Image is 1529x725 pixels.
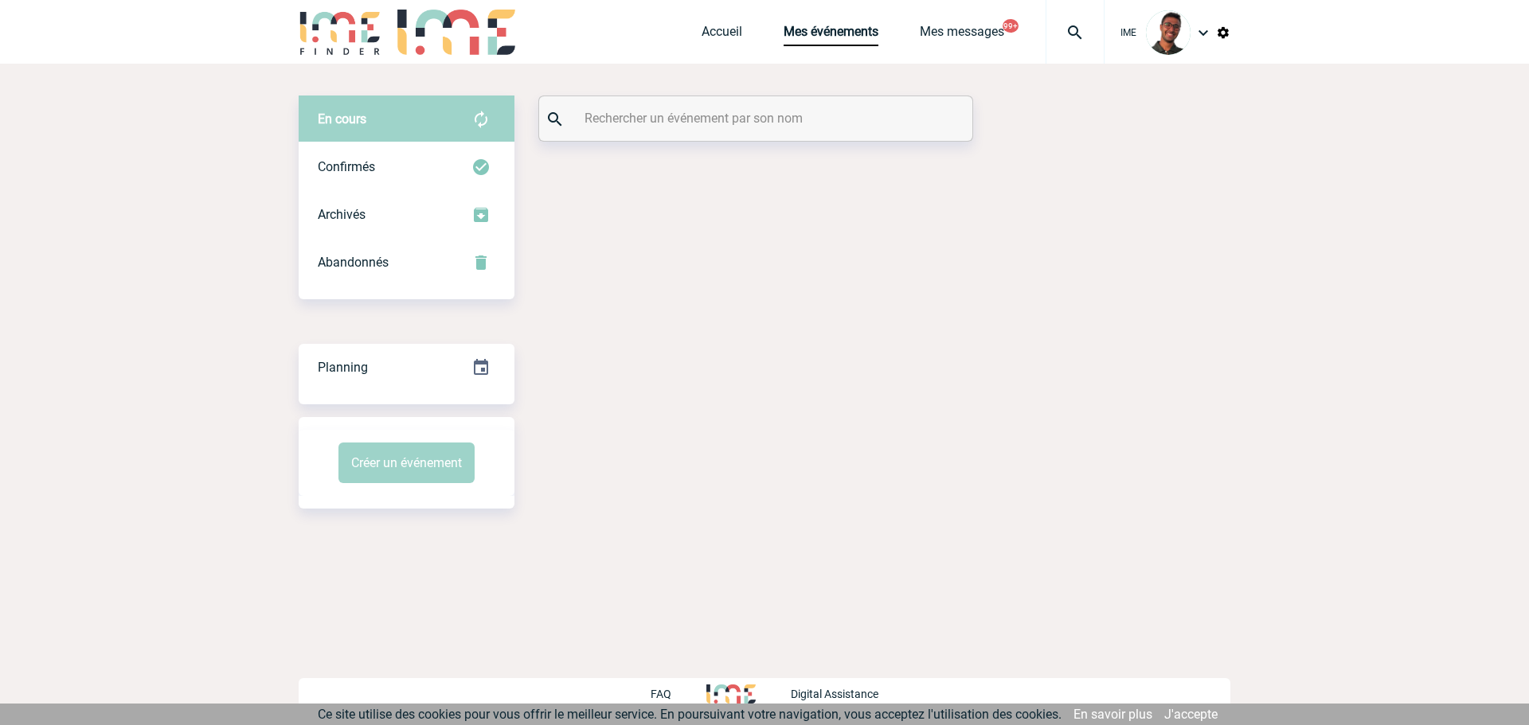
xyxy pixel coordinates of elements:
span: Planning [318,360,368,375]
span: Abandonnés [318,255,389,270]
div: Retrouvez ici tous vos événements annulés [299,239,514,286]
span: Ce site utilise des cookies pour vous offrir le meilleur service. En poursuivant votre navigation... [318,707,1062,722]
a: FAQ [651,685,706,700]
a: Accueil [702,24,742,46]
div: Retrouvez ici tous les événements que vous avez décidé d'archiver [299,191,514,239]
button: 99+ [1003,19,1019,33]
p: FAQ [651,688,671,700]
a: Mes messages [920,24,1004,46]
img: IME-Finder [299,10,381,55]
span: En cours [318,111,366,127]
div: Retrouvez ici tous vos évènements avant confirmation [299,95,514,143]
img: http://www.idealmeetingsevents.fr/ [706,684,756,704]
input: Rechercher un événement par son nom [581,107,935,130]
a: J'accepte [1164,707,1218,722]
img: 124970-0.jpg [1146,10,1191,55]
div: Retrouvez ici tous vos événements organisés par date et état d'avancement [299,344,514,392]
button: Créer un événement [338,442,475,483]
span: Confirmés [318,159,375,174]
a: En savoir plus [1073,707,1152,722]
a: Planning [299,343,514,390]
a: Mes événements [784,24,878,46]
p: Digital Assistance [791,688,878,700]
span: Archivés [318,207,366,222]
span: IME [1120,27,1136,38]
